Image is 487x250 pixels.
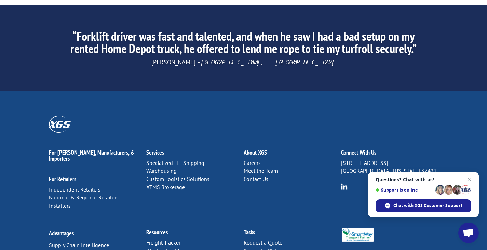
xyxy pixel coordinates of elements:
[49,116,71,132] img: XGS_Logos_ALL_2024_All_White
[376,177,471,182] span: Questions? Chat with us!
[341,183,348,190] img: group-6
[244,167,278,174] a: Meet the Team
[376,199,471,212] div: Chat with XGS Customer Support
[465,175,474,184] span: Close chat
[146,239,180,246] a: Freight Tracker
[376,187,433,193] span: Support is online
[244,229,341,239] h2: Tasks
[49,202,71,209] a: Installers
[244,175,268,182] a: Contact Us
[341,228,375,242] img: Smartway_Logo
[146,167,177,174] a: Warehousing
[64,30,423,58] h2: “Forklift driver was fast and talented, and when he saw I had a bad setup on my rented Home Depot...
[458,223,479,243] div: Open chat
[341,159,438,175] p: [STREET_ADDRESS] [GEOGRAPHIC_DATA], [US_STATE] 37421
[49,186,100,193] a: Independent Retailers
[49,194,119,201] a: National & Regional Retailers
[146,175,209,182] a: Custom Logistics Solutions
[244,148,267,156] a: About XGS
[49,229,74,237] a: Advantages
[49,241,109,248] a: Supply Chain Intelligence
[146,148,164,156] a: Services
[146,159,204,166] a: Specialized LTL Shipping
[201,58,336,66] em: [GEOGRAPHIC_DATA], [GEOGRAPHIC_DATA]
[151,58,336,66] span: [PERSON_NAME] –
[146,228,168,236] a: Resources
[244,239,282,246] a: Request a Quote
[393,202,462,209] span: Chat with XGS Customer Support
[49,175,76,183] a: For Retailers
[244,159,261,166] a: Careers
[341,149,438,159] h2: Connect With Us
[49,148,135,162] a: For [PERSON_NAME], Manufacturers, & Importers
[146,184,185,190] a: XTMS Brokerage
